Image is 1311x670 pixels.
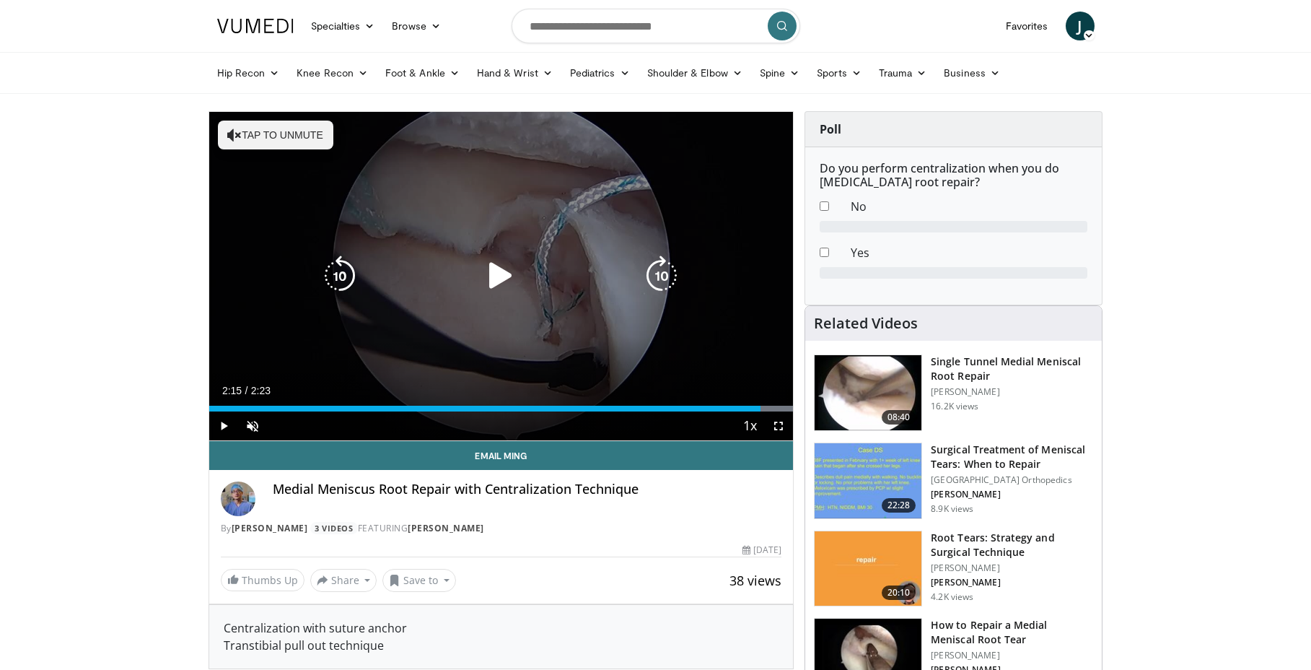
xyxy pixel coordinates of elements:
p: 4.2K views [931,591,973,603]
input: Search topics, interventions [512,9,800,43]
a: Browse [383,12,450,40]
a: 20:10 Root Tears: Strategy and Surgical Technique [PERSON_NAME] [PERSON_NAME] 4.2K views [814,531,1093,607]
a: 08:40 Single Tunnel Medial Meniscal Root Repair [PERSON_NAME] 16.2K views [814,354,1093,431]
p: [GEOGRAPHIC_DATA] Orthopedics [931,474,1093,486]
span: 08:40 [882,410,916,425]
p: [PERSON_NAME] [931,386,1093,398]
span: / [245,385,248,396]
div: [DATE] [742,544,781,557]
img: 73f26c0b-5ccf-44fc-8ea3-fdebfe20c8f0.150x105_q85_crop-smart_upscale.jpg [815,443,921,518]
button: Tap to unmute [218,121,333,149]
a: [PERSON_NAME] [408,522,484,534]
div: Centralization with suture anchor Transtibial pull out technique [224,619,779,654]
span: 20:10 [882,586,916,600]
img: c4e7adc3-e1bb-45b8-8ec3-d6da9a633c9b.150x105_q85_crop-smart_upscale.jpg [815,531,921,606]
a: Business [935,58,1009,87]
span: 2:15 [222,385,242,396]
div: Progress Bar [209,406,794,412]
a: Specialties [302,12,384,40]
dd: No [840,198,1098,215]
a: Thumbs Up [221,569,304,591]
span: 2:23 [251,385,271,396]
h4: Medial Meniscus Root Repair with Centralization Technique [273,482,782,497]
a: Favorites [997,12,1057,40]
button: Fullscreen [764,412,793,440]
a: [PERSON_NAME] [232,522,308,534]
div: By FEATURING [221,522,782,535]
span: 38 views [729,572,781,589]
button: Playback Rate [735,412,764,440]
strong: Poll [820,121,841,137]
p: 8.9K views [931,503,973,515]
a: 22:28 Surgical Treatment of Meniscal Tears: When to Repair [GEOGRAPHIC_DATA] Orthopedics [PERSON_... [814,443,1093,519]
a: Pediatrics [561,58,639,87]
a: 3 Videos [310,522,358,534]
img: VuMedi Logo [217,19,294,33]
video-js: Video Player [209,112,794,441]
button: Unmute [238,412,267,440]
dd: Yes [840,244,1098,261]
span: 22:28 [882,498,916,513]
a: Trauma [870,58,936,87]
a: Hand & Wrist [468,58,561,87]
button: Share [310,569,377,592]
button: Save to [382,569,456,592]
h6: Do you perform centralization when you do [MEDICAL_DATA] root repair? [820,162,1087,189]
h3: Single Tunnel Medial Meniscal Root Repair [931,354,1093,383]
p: [PERSON_NAME] [931,577,1093,588]
p: [PERSON_NAME] [931,650,1093,661]
a: Email Ming [209,441,794,470]
a: Hip Recon [209,58,289,87]
a: Shoulder & Elbow [639,58,751,87]
a: Knee Recon [288,58,377,87]
h3: How to Repair a Medial Meniscal Root Tear [931,618,1093,647]
a: J [1066,12,1095,40]
button: Play [209,412,238,440]
img: ef04edc1-9bea-419b-8656-3c943423183a.150x105_q85_crop-smart_upscale.jpg [815,355,921,430]
h4: Related Videos [814,315,918,332]
h3: Root Tears: Strategy and Surgical Technique [931,531,1093,560]
p: [PERSON_NAME] [931,489,1093,500]
img: Avatar [221,482,255,516]
p: 16.2K views [931,401,978,412]
a: Foot & Ankle [377,58,468,87]
a: Spine [751,58,808,87]
p: [PERSON_NAME] [931,562,1093,574]
a: Sports [808,58,870,87]
h3: Surgical Treatment of Meniscal Tears: When to Repair [931,443,1093,471]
